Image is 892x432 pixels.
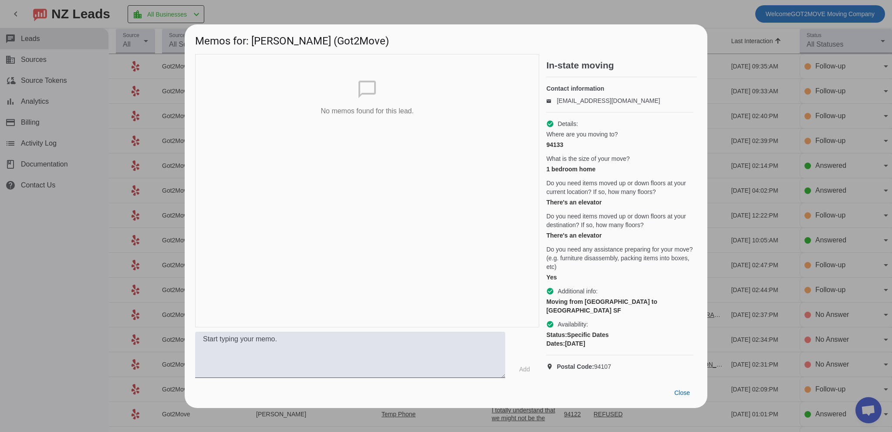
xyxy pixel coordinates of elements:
span: Do you need items moved up or down floors at your destination? If so, how many floors? [546,212,693,229]
mat-icon: check_circle [546,120,554,128]
span: Where are you moving to? [546,130,618,139]
h2: In-state moving [546,61,697,70]
mat-icon: check_circle [546,287,554,295]
button: Close [667,385,697,401]
strong: Postal Code: [557,363,594,370]
div: There's an elevator [546,198,693,207]
span: What is the size of your move? [546,154,629,163]
span: Do you need items moved up or down floors at your current location? If so, how many floors? [546,179,693,196]
span: Close [674,389,690,396]
div: There's an elevator [546,231,693,240]
mat-icon: email [546,99,557,103]
strong: Dates: [546,340,565,347]
h1: Memos for: [PERSON_NAME] (Got2Move) [185,24,707,54]
div: 94133 [546,140,693,149]
p: No memos found for this lead. [321,107,413,116]
div: 1 bedroom home [546,165,693,173]
mat-icon: chat_bubble_outline [357,79,378,100]
strong: Status: [546,331,567,338]
mat-icon: location_on [546,363,557,370]
div: Specific Dates [546,330,693,339]
div: Yes [546,273,693,282]
span: Details: [557,119,578,128]
span: Additional info: [557,287,598,296]
div: [DATE] [546,339,693,348]
div: Moving from [GEOGRAPHIC_DATA] to [GEOGRAPHIC_DATA] SF [546,297,693,315]
span: Availability: [557,320,588,329]
a: [EMAIL_ADDRESS][DOMAIN_NAME] [557,97,660,104]
mat-icon: check_circle [546,320,554,328]
span: 94107 [557,362,611,371]
span: Do you need any assistance preparing for your move? (e.g. furniture disassembly, packing items in... [546,245,693,271]
h4: Contact information [546,84,693,93]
